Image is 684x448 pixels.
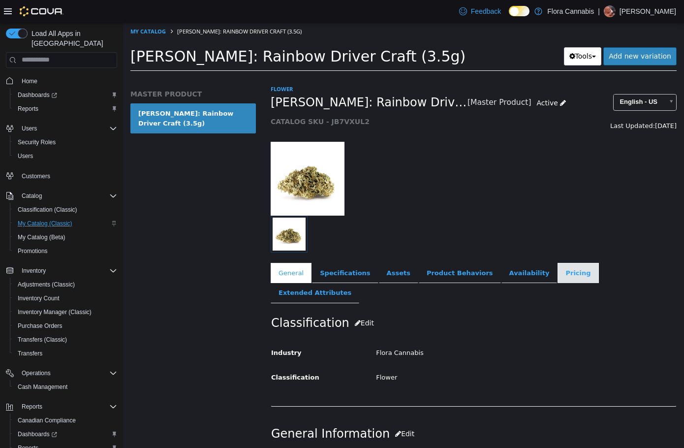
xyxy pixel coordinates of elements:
span: [DATE] [532,99,554,107]
span: Last Updated: [487,99,532,107]
span: Canadian Compliance [18,416,76,424]
button: Reports [10,102,121,116]
a: Dashboards [14,428,61,440]
a: Customers [18,170,54,182]
span: Inventory Count [14,292,117,304]
button: Classification (Classic) [10,203,121,217]
span: Users [14,150,117,162]
img: 150 [148,119,221,193]
a: Dashboards [10,427,121,441]
a: Promotions [14,245,52,257]
a: Transfers (Classic) [14,334,71,346]
span: Classification (Classic) [14,204,117,216]
button: Purchase Orders [10,319,121,333]
span: Adjustments (Classic) [18,281,75,288]
span: My Catalog (Beta) [14,231,117,243]
span: Canadian Compliance [14,415,117,426]
span: English - US [491,72,540,87]
span: Purchase Orders [14,320,117,332]
a: My Catalog (Classic) [14,218,76,229]
a: Flower [148,63,170,70]
button: Inventory [2,264,121,278]
button: Transfers (Classic) [10,333,121,347]
span: Dashboards [14,89,117,101]
span: Transfers [18,350,42,357]
a: Specifications [189,240,255,261]
a: Extended Attributes [148,260,236,281]
span: Feedback [471,6,501,16]
span: Operations [22,369,51,377]
span: Catalog [22,192,42,200]
span: Transfers (Classic) [14,334,117,346]
span: Transfers [14,348,117,359]
button: Inventory [18,265,50,277]
a: Reports [14,103,42,115]
h2: Classification [148,291,553,310]
a: Cash Management [14,381,71,393]
button: Security Roles [10,135,121,149]
img: Cova [20,6,63,16]
small: [Master Product] [344,76,408,84]
span: My Catalog (Classic) [14,218,117,229]
span: Customers [22,172,50,180]
button: Cash Management [10,380,121,394]
span: Active [413,76,435,84]
h5: MASTER PRODUCT [7,67,133,76]
span: Customers [18,170,117,182]
span: Promotions [18,247,48,255]
span: Reports [18,401,117,413]
button: My Catalog (Classic) [10,217,121,230]
span: Home [18,75,117,87]
button: Catalog [18,190,46,202]
a: English - US [490,71,554,88]
h5: CATALOG SKU - JB7VXUL2 [148,95,448,103]
span: Security Roles [18,138,56,146]
button: Reports [2,400,121,414]
a: Inventory Count [14,292,63,304]
a: Dashboards [14,89,61,101]
span: Inventory Count [18,294,60,302]
a: General [148,240,188,261]
h2: General Information [148,402,553,420]
span: Inventory [22,267,46,275]
button: Users [10,149,121,163]
span: Reports [14,103,117,115]
span: [PERSON_NAME]: Rainbow Driver Craft (3.5g) [148,72,344,88]
a: Canadian Compliance [14,415,80,426]
a: Adjustments (Classic) [14,279,79,290]
span: Home [22,77,37,85]
button: Inventory Manager (Classic) [10,305,121,319]
button: Reports [18,401,46,413]
a: Active [408,71,448,90]
a: Assets [256,240,295,261]
a: Users [14,150,37,162]
a: My Catalog [7,5,43,12]
span: [PERSON_NAME]: Rainbow Driver Craft (3.5g) [7,25,342,42]
a: Security Roles [14,136,60,148]
a: Transfers [14,348,46,359]
span: Classification (Classic) [18,206,77,214]
span: Dashboards [18,430,57,438]
span: Promotions [14,245,117,257]
button: Promotions [10,244,121,258]
span: Dashboards [14,428,117,440]
button: Edit [267,402,297,420]
span: Security Roles [14,136,117,148]
span: My Catalog (Beta) [18,233,65,241]
button: Users [18,123,41,134]
span: My Catalog (Classic) [18,220,72,227]
span: Cash Management [18,383,67,391]
span: Classification [148,351,196,358]
p: | [598,5,600,17]
a: Home [18,75,41,87]
a: [PERSON_NAME]: Rainbow Driver Craft (3.5g) [7,81,133,111]
span: [PERSON_NAME]: Rainbow Driver Craft (3.5g) [54,5,179,12]
a: Availability [378,240,435,261]
a: Product Behaviors [296,240,378,261]
div: Flower [246,347,560,364]
div: Claire Godbout [604,5,616,17]
p: [PERSON_NAME] [620,5,676,17]
span: Inventory [18,265,117,277]
span: Load All Apps in [GEOGRAPHIC_DATA] [28,29,117,48]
